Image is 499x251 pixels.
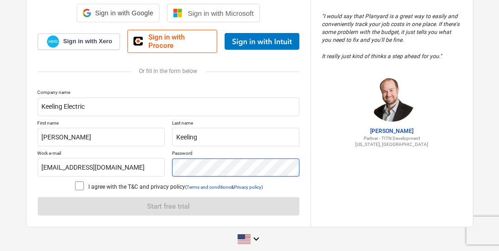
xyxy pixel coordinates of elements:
[77,4,159,22] div: Sign in with Google
[186,184,263,190] p: ( & )
[127,30,217,53] a: Sign in with Procore
[172,120,299,128] p: Last name
[38,98,299,116] input: Company name
[148,33,211,50] span: Sign in with Procore
[47,35,59,48] img: Xero logo
[38,120,165,128] p: First name
[89,183,186,191] p: I agree with the T&C and privacy policy
[63,37,112,46] span: Sign in with Xero
[38,33,120,50] a: Sign in with Xero
[172,150,299,158] p: Password
[38,150,165,158] p: Work e-mail
[95,9,153,17] span: Sign in with Google
[38,68,299,74] div: Or fill in the form below
[322,127,462,135] p: [PERSON_NAME]
[38,158,165,177] input: Work e-mail
[322,135,462,141] p: Partner - TITN Development
[322,141,462,147] p: [US_STATE], [GEOGRAPHIC_DATA]
[188,9,254,17] span: Sign in with Microsoft
[38,89,299,97] p: Company name
[251,233,262,244] i: keyboard_arrow_down
[369,75,415,122] img: Jordan Cohen
[322,13,462,60] p: " I would say that Planyard is a great way to easily and conveniently track your job costs in one...
[38,128,165,146] input: First name
[173,8,182,18] img: Microsoft logo
[172,128,299,146] input: Last name
[234,185,262,190] a: Privacy policy
[187,185,232,190] a: Terms and conditions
